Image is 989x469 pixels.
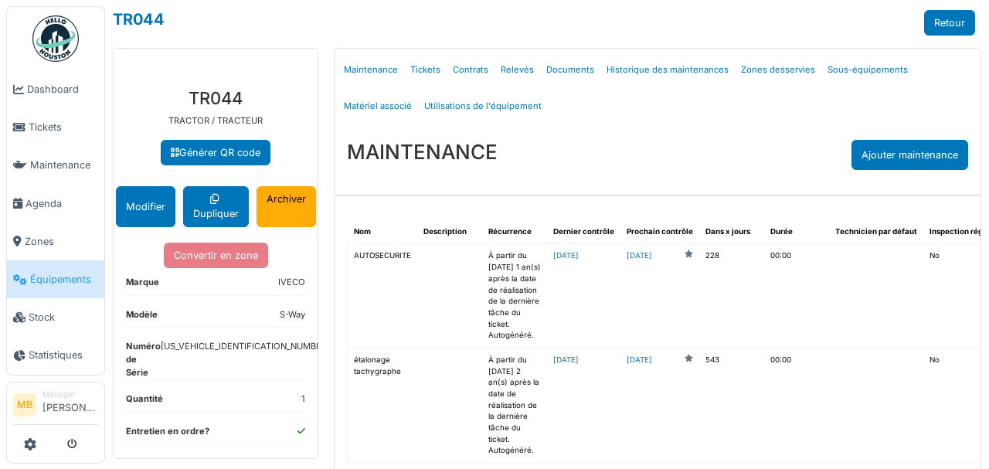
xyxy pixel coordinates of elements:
[126,308,158,328] dt: Modèle
[257,186,316,226] a: Archiver
[764,220,829,244] th: Durée
[7,146,104,184] a: Maintenance
[42,389,98,422] li: [PERSON_NAME]
[547,220,620,244] th: Dernier contrôle
[30,158,98,172] span: Maintenance
[447,52,494,88] a: Contrats
[113,10,165,29] a: TR044
[699,220,764,244] th: Dans x jours
[348,244,418,348] td: AUTOSECURITE
[7,223,104,260] a: Zones
[126,114,305,127] p: TRACTOR / TRACTEUR
[627,250,652,262] a: [DATE]
[32,15,79,62] img: Badge_color-CXgf-gQk.svg
[7,185,104,223] a: Agenda
[348,220,418,244] th: Nom
[620,220,699,244] th: Prochain contrôle
[126,425,209,444] dt: Entretien en ordre?
[348,348,418,463] td: étalonage tachygraphe
[764,244,829,348] td: 00:00
[301,393,305,406] dd: 1
[126,88,305,108] h3: TR044
[7,70,104,108] a: Dashboard
[417,220,482,244] th: Description
[275,457,305,468] a: Charroi
[540,52,600,88] a: Documents
[30,272,98,287] span: Équipements
[930,251,940,260] span: translation missing: fr.shared.no
[7,108,104,146] a: Tickets
[338,88,418,124] a: Matériel associé
[29,348,98,362] span: Statistiques
[7,298,104,336] a: Stock
[161,140,270,165] a: Générer QR code
[404,52,447,88] a: Tickets
[27,82,98,97] span: Dashboard
[183,186,249,226] a: Dupliquer
[29,310,98,325] span: Stock
[735,52,821,88] a: Zones desservies
[126,276,159,295] dt: Marque
[126,340,161,379] dt: Numéro de Série
[278,276,305,289] dd: IVECO
[280,308,305,321] dd: S-Way
[699,348,764,463] td: 543
[851,140,968,170] div: Ajouter maintenance
[13,389,98,426] a: MB Manager[PERSON_NAME]
[126,393,163,412] dt: Quantité
[924,10,975,36] a: Retour
[699,244,764,348] td: 228
[25,196,98,211] span: Agenda
[627,355,652,366] a: [DATE]
[600,52,735,88] a: Historique des maintenances
[482,348,547,463] td: À partir du [DATE] 2 an(s) après la date de réalisation de la dernière tâche du ticket. Autogénéré.
[347,140,498,164] h3: MAINTENANCE
[829,220,923,244] th: Technicien par défaut
[161,340,330,372] dd: [US_VEHICLE_IDENTIFICATION_NUMBER]
[7,336,104,374] a: Statistiques
[482,244,547,348] td: À partir du [DATE] 1 an(s) après la date de réalisation de la dernière tâche du ticket. Autogénéré.
[821,52,914,88] a: Sous-équipements
[553,355,579,364] a: [DATE]
[764,348,829,463] td: 00:00
[482,220,547,244] th: Récurrence
[25,234,98,249] span: Zones
[418,88,548,124] a: Utilisations de l'équipement
[7,260,104,298] a: Équipements
[116,186,175,226] button: Modifier
[930,355,940,364] span: translation missing: fr.shared.no
[13,393,36,416] li: MB
[29,120,98,134] span: Tickets
[494,52,540,88] a: Relevés
[338,52,404,88] a: Maintenance
[553,251,579,260] a: [DATE]
[42,389,98,400] div: Manager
